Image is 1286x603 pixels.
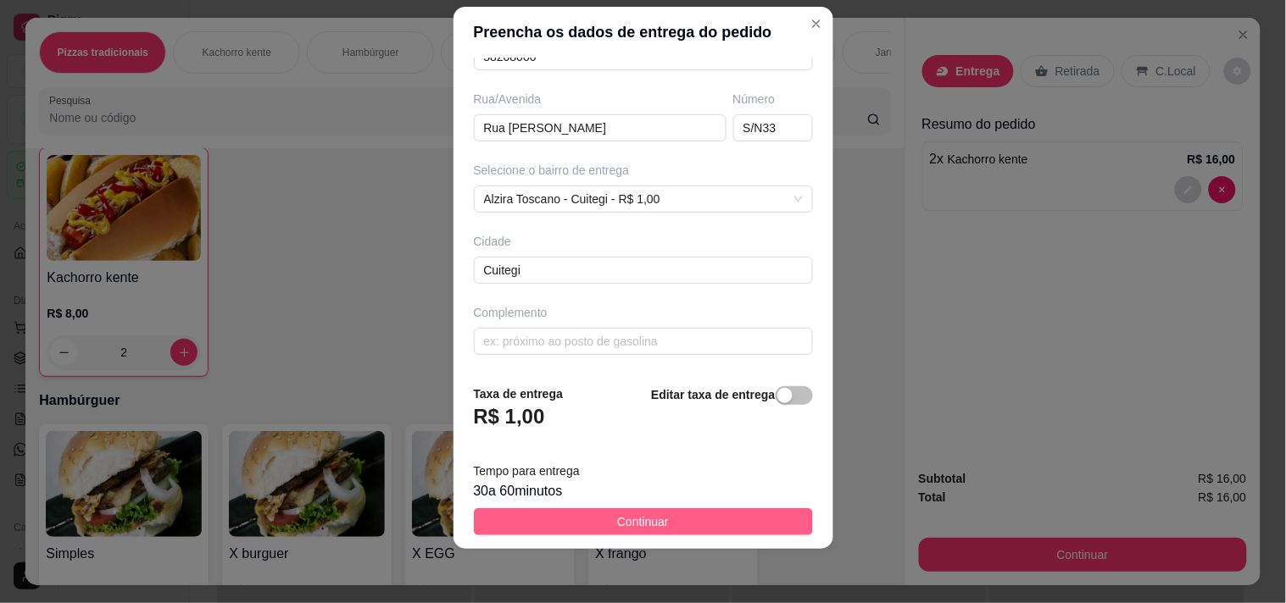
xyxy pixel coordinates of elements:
[733,91,813,108] div: Número
[474,328,813,355] input: ex: próximo ao posto de gasolina
[474,233,813,250] div: Cidade
[474,464,580,478] span: Tempo para entrega
[474,508,813,535] button: Continuar
[474,304,813,321] div: Complemento
[651,388,775,401] strong: Editar taxa de entrega
[474,162,813,179] div: Selecione o bairro de entrega
[617,512,669,531] span: Continuar
[474,91,727,108] div: Rua/Avenida
[474,257,813,284] input: Ex.: Santo André
[474,114,727,141] input: Ex.: Rua Oscar Freire
[454,7,833,58] header: Preencha os dados de entrega do pedido
[484,186,803,212] span: Alzira Toscano - Cuitegi - R$ 1,00
[474,481,813,501] div: 30 a 60 minutos
[474,403,545,430] h3: R$ 1,00
[803,10,830,37] button: Close
[474,387,564,401] strong: Taxa de entrega
[733,114,813,141] input: Ex.: 44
